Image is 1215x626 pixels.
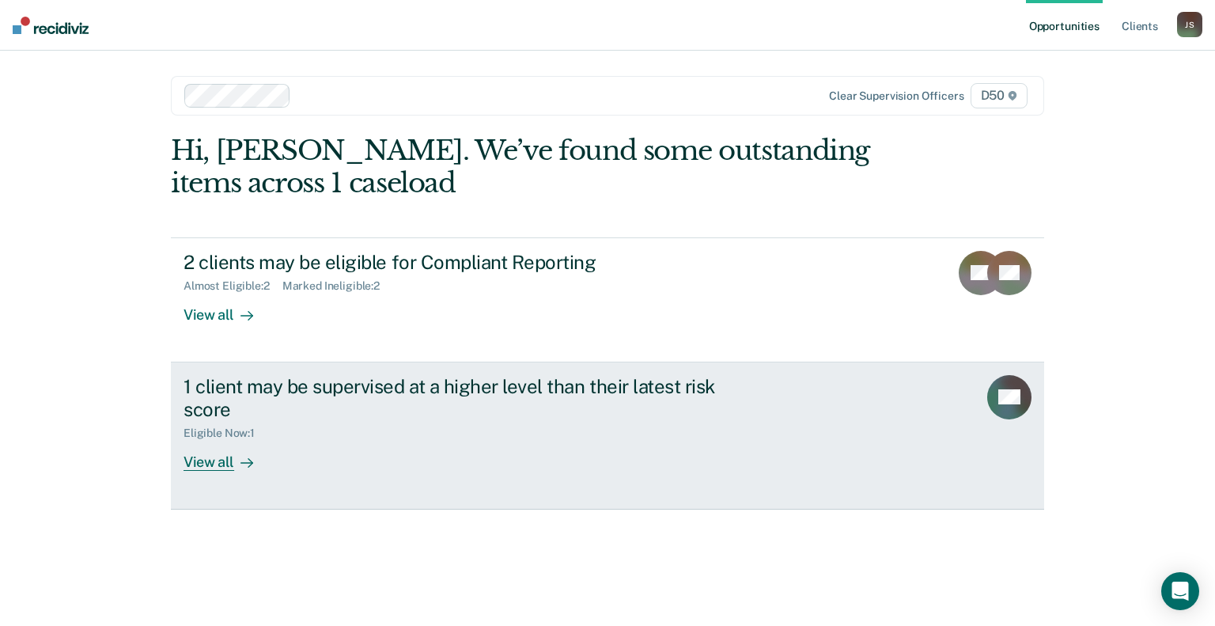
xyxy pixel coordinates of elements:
[184,293,272,324] div: View all
[829,89,963,103] div: Clear supervision officers
[1177,12,1202,37] div: J S
[184,251,739,274] div: 2 clients may be eligible for Compliant Reporting
[1161,572,1199,610] div: Open Intercom Messenger
[171,362,1044,510] a: 1 client may be supervised at a higher level than their latest risk scoreEligible Now:1View all
[1177,12,1202,37] button: JS
[184,440,272,471] div: View all
[282,279,392,293] div: Marked Ineligible : 2
[13,17,89,34] img: Recidiviz
[171,237,1044,362] a: 2 clients may be eligible for Compliant ReportingAlmost Eligible:2Marked Ineligible:2View all
[971,83,1028,108] span: D50
[184,375,739,421] div: 1 client may be supervised at a higher level than their latest risk score
[184,427,267,440] div: Eligible Now : 1
[184,279,282,293] div: Almost Eligible : 2
[171,135,869,199] div: Hi, [PERSON_NAME]. We’ve found some outstanding items across 1 caseload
